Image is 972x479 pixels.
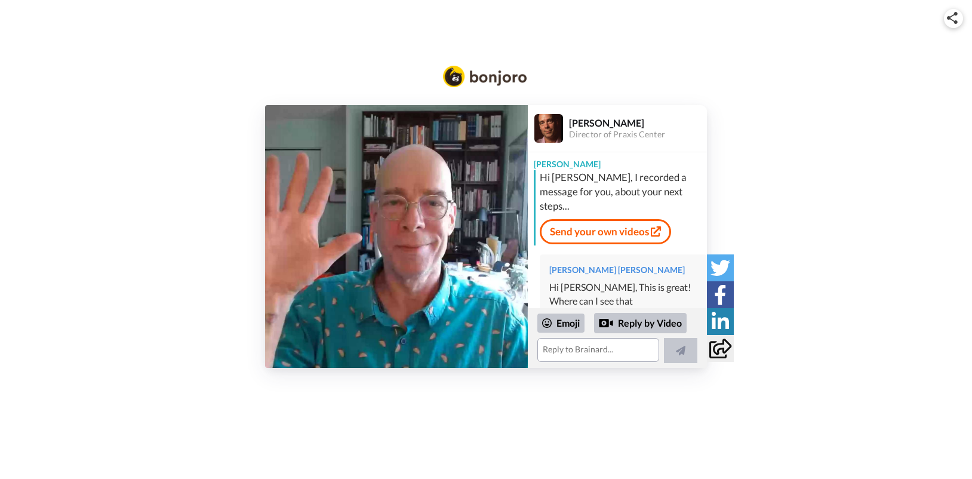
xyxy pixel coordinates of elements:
img: Bonjoro Logo [443,66,527,87]
div: Reply by Video [599,316,613,330]
img: Profile Image [534,114,563,143]
div: [PERSON_NAME] [569,117,706,128]
div: [PERSON_NAME] [528,152,707,170]
div: Director of Praxis Center [569,130,706,140]
div: Reply by Video [594,313,687,333]
a: Send your own videos [540,219,671,244]
div: Hi [PERSON_NAME], I recorded a message for you, about your next steps... [540,170,704,213]
div: [PERSON_NAME] [PERSON_NAME] [549,264,697,276]
img: 386182fa-9e68-4851-932a-ff60294fb146-thumb.jpg [265,105,528,368]
img: ic_share.svg [947,12,958,24]
div: Emoji [537,314,585,333]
